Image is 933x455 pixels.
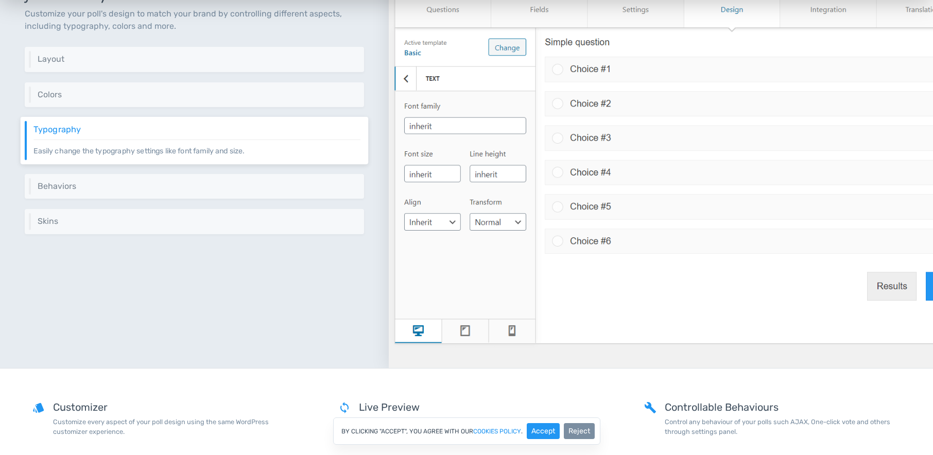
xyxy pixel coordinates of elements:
[53,401,289,413] h5: Customizer
[359,417,577,427] p: Get an instant preview of your poll design with the live preview feature.
[38,190,356,191] p: Control different behaviors like scroll to top, one-click vote, questions slider, image modal and...
[38,182,356,191] h6: Behaviors
[665,417,901,436] p: Control any behaviour of your polls such AJAX, One-click vote and others through settings panel.
[338,401,351,436] span: sync
[25,8,364,32] p: Customize your poll's design to match your brand by controlling different aspects, including typo...
[644,401,656,436] span: build
[564,423,595,439] button: Reject
[53,417,289,436] p: Customize every aspect of your poll design using the same WordPress customizer experience.
[32,401,45,436] span: style
[38,55,356,64] h6: Layout
[33,139,360,156] p: Easily change the typography settings like font family and size.
[33,125,360,134] h6: Typography
[527,423,560,439] button: Accept
[38,226,356,226] p: Take your poll's appearance further with a diverse set of templates provided by the creators of T...
[359,401,577,413] h5: Live Preview
[38,217,356,226] h6: Skins
[665,401,901,413] h5: Controllable Behaviours
[38,90,356,99] h6: Colors
[333,417,600,445] div: By clicking "Accept", you agree with our .
[473,428,521,434] a: cookies policy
